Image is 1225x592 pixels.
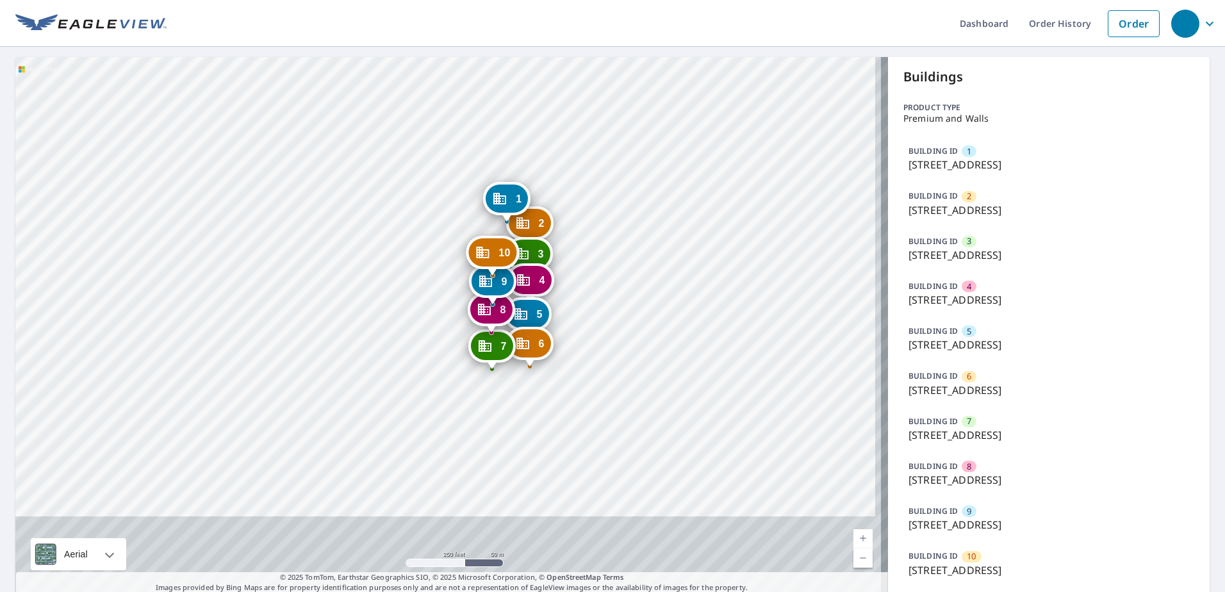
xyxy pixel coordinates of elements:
p: Buildings [903,67,1194,86]
p: [STREET_ADDRESS] [908,563,1189,578]
span: 4 [539,275,545,285]
span: 10 [498,248,510,258]
div: Dropped pin, building 5, Commercial property, 9220 Merrimac Ln N Maple Grove, MN 55311 [504,297,552,337]
span: 2 [539,218,545,228]
div: Dropped pin, building 1, Commercial property, 9284 Merrimac Ln N Maple Grove, MN 55311 [483,182,530,222]
span: 10 [967,550,976,563]
div: Dropped pin, building 3, Commercial property, 9252 Merrimac Ln N Maple Grove, MN 55311 [506,237,553,277]
div: Dropped pin, building 4, Commercial property, 9240 Merrimac Ln N Maple Grove, MN 55311 [507,263,554,303]
span: 7 [967,415,971,427]
div: Dropped pin, building 2, Commercial property, 9268 Merrimac Ln N Maple Grove, MN 55311 [506,206,554,246]
p: BUILDING ID [908,370,958,381]
span: 1 [967,145,971,158]
a: Terms [603,572,624,582]
span: 2 [967,190,971,202]
div: Dropped pin, building 8, Commercial property, 9225 Merrimac Ln N Maple Grove, MN 55311 [468,293,515,333]
p: [STREET_ADDRESS] [908,472,1189,488]
span: © 2025 TomTom, Earthstar Geographics SIO, © 2025 Microsoft Corporation, © [280,572,624,583]
span: 4 [967,281,971,293]
span: 1 [516,194,522,204]
span: 6 [967,370,971,382]
a: OpenStreetMap [547,572,600,582]
p: [STREET_ADDRESS] [908,157,1189,172]
span: 6 [539,339,545,349]
p: BUILDING ID [908,461,958,472]
span: 5 [967,325,971,338]
a: Current Level 17, Zoom Out [853,548,873,568]
p: [STREET_ADDRESS] [908,202,1189,218]
p: BUILDING ID [908,190,958,201]
a: Current Level 17, Zoom In [853,529,873,548]
div: Dropped pin, building 9, Commercial property, 9241 Merrimac Ln N Maple Grove, MN 55311 [469,265,516,304]
p: BUILDING ID [908,145,958,156]
p: [STREET_ADDRESS] [908,337,1189,352]
p: BUILDING ID [908,281,958,292]
p: [STREET_ADDRESS] [908,292,1189,308]
span: 9 [502,277,507,286]
p: BUILDING ID [908,506,958,516]
p: BUILDING ID [908,416,958,427]
img: EV Logo [15,14,167,33]
p: BUILDING ID [908,236,958,247]
p: Product type [903,102,1194,113]
p: BUILDING ID [908,325,958,336]
p: [STREET_ADDRESS] [908,247,1189,263]
span: 8 [500,305,506,315]
span: 5 [537,309,543,319]
div: Dropped pin, building 10, Commercial property, 9257 Merrimac Ln N Maple Grove, MN 55311 [466,236,519,275]
div: Dropped pin, building 7, Commercial property, 9205 Merrimac Ln N Maple Grove, MN 55311 [468,329,516,369]
p: BUILDING ID [908,550,958,561]
p: Premium and Walls [903,113,1194,124]
p: [STREET_ADDRESS] [908,517,1189,532]
span: 3 [538,249,544,259]
span: 9 [967,506,971,518]
span: 8 [967,461,971,473]
p: [STREET_ADDRESS] [908,427,1189,443]
span: 3 [967,235,971,247]
div: Dropped pin, building 6, Commercial property, 9204 Merrimac Ln N Maple Grove, MN 55311 [506,327,554,366]
span: 7 [501,341,507,351]
a: Order [1108,10,1160,37]
div: Aerial [31,538,126,570]
div: Aerial [60,538,92,570]
p: [STREET_ADDRESS] [908,382,1189,398]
